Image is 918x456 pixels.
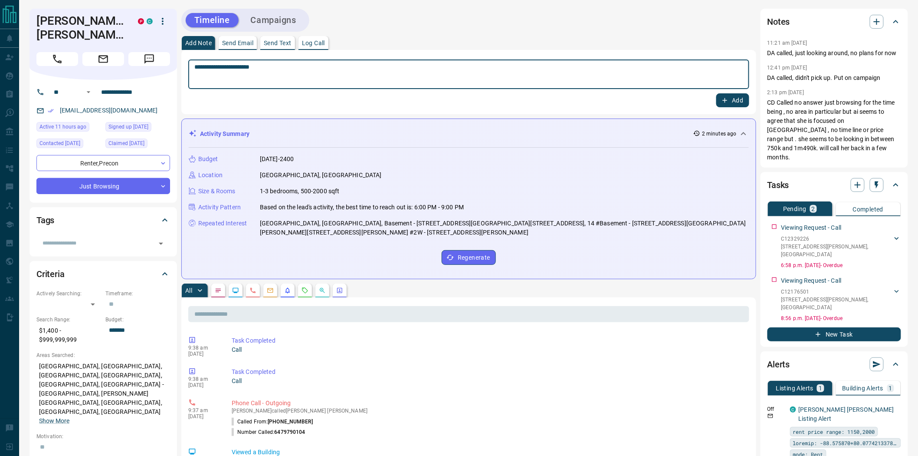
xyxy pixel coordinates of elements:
[767,49,901,58] p: DA called, just looking around, no plans for now
[108,122,148,131] span: Signed up [DATE]
[889,385,892,391] p: 1
[36,52,78,66] span: Call
[793,439,898,447] span: loremip: -88.575870+80.077421337812,-75.390536062213+17.170360401424,-76.090869415117+81.75254039...
[105,290,170,297] p: Timeframe:
[105,316,170,324] p: Budget:
[36,267,65,281] h2: Criteria
[260,171,382,180] p: [GEOGRAPHIC_DATA], [GEOGRAPHIC_DATA]
[39,122,86,131] span: Active 11 hours ago
[781,288,892,296] p: C12176501
[767,98,901,162] p: CD Called no answer just browsing for the time being , no area in particular but ai seems to agre...
[215,287,222,294] svg: Notes
[198,187,236,196] p: Size & Rooms
[781,314,901,322] p: 8:56 p.m. [DATE] - Overdue
[783,206,807,212] p: Pending
[36,433,170,440] p: Motivation:
[186,13,239,27] button: Timeline
[105,122,170,134] div: Sun Nov 19 2017
[260,203,464,212] p: Based on the lead's activity, the best time to reach out is: 6:00 PM - 9:00 PM
[232,428,305,436] p: Number Called:
[249,287,256,294] svg: Calls
[812,206,815,212] p: 2
[767,73,901,83] p: DA called, didn't pick up. Put on campaign
[36,139,101,151] div: Fri Aug 08 2025
[188,376,219,382] p: 9:38 am
[188,407,219,413] p: 9:37 am
[188,351,219,357] p: [DATE]
[767,40,807,46] p: 11:21 am [DATE]
[155,238,167,250] button: Open
[781,286,901,313] div: C12176501[STREET_ADDRESS][PERSON_NAME],[GEOGRAPHIC_DATA]
[36,122,101,134] div: Fri Aug 15 2025
[781,243,892,258] p: [STREET_ADDRESS][PERSON_NAME] , [GEOGRAPHIC_DATA]
[232,345,746,354] p: Call
[767,89,804,96] p: 2:13 pm [DATE]
[767,405,785,413] p: Off
[232,399,746,408] p: Phone Call - Outgoing
[781,223,842,232] p: Viewing Request - Call
[36,290,101,297] p: Actively Searching:
[60,107,158,114] a: [EMAIL_ADDRESS][DOMAIN_NAME]
[36,316,101,324] p: Search Range:
[767,327,901,341] button: New Task
[781,261,901,269] p: 6:58 p.m. [DATE] - Overdue
[36,264,170,284] div: Criteria
[198,155,218,164] p: Budget
[442,250,496,265] button: Regenerate
[39,416,69,426] button: Show More
[716,93,749,107] button: Add
[36,324,101,347] p: $1,400 - $999,999,999
[198,171,223,180] p: Location
[200,129,249,139] p: Activity Summary
[48,108,54,114] svg: Email Verified
[767,175,901,195] div: Tasks
[776,385,814,391] p: Listing Alerts
[188,413,219,420] p: [DATE]
[232,336,746,345] p: Task Completed
[36,178,170,194] div: Just Browsing
[36,213,54,227] h2: Tags
[185,287,192,294] p: All
[767,354,901,375] div: Alerts
[36,210,170,231] div: Tags
[82,52,124,66] span: Email
[128,52,170,66] span: Message
[185,40,212,46] p: Add Note
[275,429,305,435] span: 6479790104
[702,130,736,138] p: 2 minutes ago
[36,155,170,171] div: Renter , Precon
[36,14,125,42] h1: [PERSON_NAME] [PERSON_NAME]
[767,65,807,71] p: 12:41 pm [DATE]
[188,382,219,388] p: [DATE]
[767,11,901,32] div: Notes
[260,155,294,164] p: [DATE]-2400
[781,235,892,243] p: C12329226
[108,139,144,148] span: Claimed [DATE]
[242,13,305,27] button: Campaigns
[819,385,822,391] p: 1
[260,219,749,237] p: [GEOGRAPHIC_DATA], [GEOGRAPHIC_DATA], Basement - [STREET_ADDRESS][GEOGRAPHIC_DATA][STREET_ADDRESS...
[843,385,884,391] p: Building Alerts
[138,18,144,24] div: property.ca
[232,287,239,294] svg: Lead Browsing Activity
[39,139,80,148] span: Contacted [DATE]
[853,206,884,212] p: Completed
[83,87,94,97] button: Open
[302,287,308,294] svg: Requests
[268,419,313,425] span: [PHONE_NUMBER]
[264,40,292,46] p: Send Text
[232,377,746,386] p: Call
[188,345,219,351] p: 9:38 am
[232,408,746,414] p: [PERSON_NAME] called [PERSON_NAME] [PERSON_NAME]
[790,406,796,413] div: condos.ca
[198,203,241,212] p: Activity Pattern
[284,287,291,294] svg: Listing Alerts
[232,418,313,426] p: Called From:
[267,287,274,294] svg: Emails
[198,219,247,228] p: Repeated Interest
[767,357,790,371] h2: Alerts
[105,139,170,151] div: Wed May 17 2023
[781,296,892,311] p: [STREET_ADDRESS][PERSON_NAME] , [GEOGRAPHIC_DATA]
[767,15,790,29] h2: Notes
[189,126,749,142] div: Activity Summary2 minutes ago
